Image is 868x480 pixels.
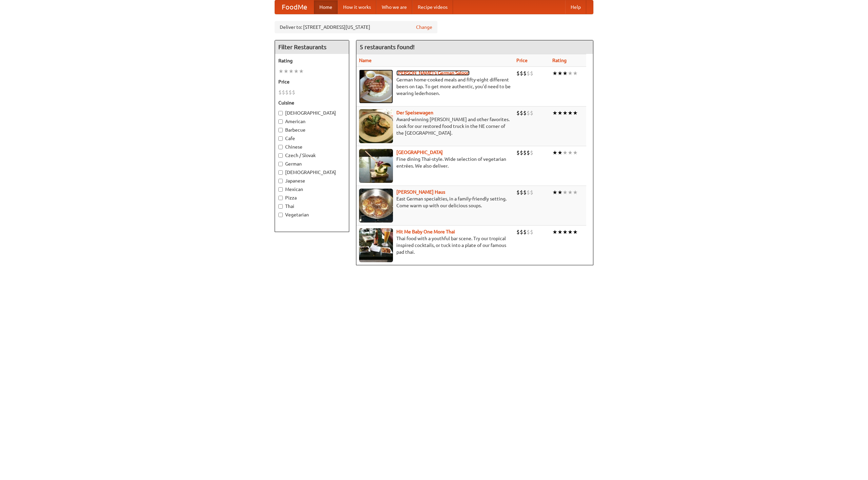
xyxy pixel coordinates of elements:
li: $ [530,149,533,156]
li: ★ [552,189,557,196]
li: ★ [568,149,573,156]
li: ★ [552,228,557,236]
li: $ [527,70,530,77]
input: Cafe [278,136,283,141]
a: Change [416,24,432,31]
label: American [278,118,346,125]
li: ★ [573,149,578,156]
h4: Filter Restaurants [275,40,349,54]
li: $ [520,109,523,117]
li: $ [520,70,523,77]
p: Award-winning [PERSON_NAME] and other favorites. Look for our restored food truck in the NE corne... [359,116,511,136]
label: Barbecue [278,127,346,133]
li: ★ [573,109,578,117]
li: ★ [294,68,299,75]
input: American [278,119,283,124]
ng-pluralize: 5 restaurants found! [360,44,415,50]
img: satay.jpg [359,149,393,183]
li: ★ [563,70,568,77]
img: babythai.jpg [359,228,393,262]
li: ★ [563,189,568,196]
li: $ [520,228,523,236]
input: German [278,162,283,166]
label: [DEMOGRAPHIC_DATA] [278,169,346,176]
li: ★ [568,189,573,196]
div: Deliver to: [STREET_ADDRESS][US_STATE] [275,21,437,33]
label: Czech / Slovak [278,152,346,159]
li: $ [527,109,530,117]
input: Mexican [278,187,283,192]
label: Pizza [278,194,346,201]
li: $ [516,189,520,196]
li: $ [516,109,520,117]
li: ★ [552,109,557,117]
li: $ [523,189,527,196]
a: Recipe videos [412,0,453,14]
li: $ [530,228,533,236]
label: Japanese [278,177,346,184]
input: [DEMOGRAPHIC_DATA] [278,170,283,175]
li: $ [285,89,289,96]
li: $ [523,228,527,236]
li: ★ [557,70,563,77]
h5: Rating [278,57,346,64]
p: Thai food with a youthful bar scene. Try our tropical inspired cocktails, or tuck into a plate of... [359,235,511,255]
a: Who we are [376,0,412,14]
b: [PERSON_NAME] Haus [396,189,445,195]
li: $ [282,89,285,96]
img: esthers.jpg [359,70,393,103]
li: $ [530,109,533,117]
li: $ [289,89,292,96]
li: $ [278,89,282,96]
li: ★ [557,149,563,156]
li: ★ [557,109,563,117]
li: ★ [573,228,578,236]
input: Thai [278,204,283,209]
li: $ [516,228,520,236]
input: Japanese [278,179,283,183]
li: ★ [557,228,563,236]
a: [PERSON_NAME]'s German Saloon [396,70,470,76]
input: Vegetarian [278,213,283,217]
li: ★ [563,109,568,117]
a: Rating [552,58,567,63]
input: [DEMOGRAPHIC_DATA] [278,111,283,115]
label: German [278,160,346,167]
h5: Cuisine [278,99,346,106]
a: Price [516,58,528,63]
li: ★ [568,228,573,236]
li: $ [523,70,527,77]
img: speisewagen.jpg [359,109,393,143]
li: ★ [563,149,568,156]
h5: Price [278,78,346,85]
p: Fine dining Thai-style. Wide selection of vegetarian entrées. We also deliver. [359,156,511,169]
input: Barbecue [278,128,283,132]
a: Help [565,0,586,14]
li: ★ [289,68,294,75]
input: Chinese [278,145,283,149]
li: ★ [299,68,304,75]
a: How it works [338,0,376,14]
li: ★ [568,70,573,77]
p: German home-cooked meals and fifty-eight different beers on tap. To get more authentic, you'd nee... [359,76,511,97]
li: $ [292,89,295,96]
a: [GEOGRAPHIC_DATA] [396,150,443,155]
li: $ [530,189,533,196]
label: [DEMOGRAPHIC_DATA] [278,110,346,116]
li: $ [523,109,527,117]
label: Chinese [278,143,346,150]
li: $ [523,149,527,156]
li: ★ [552,149,557,156]
li: ★ [563,228,568,236]
li: $ [530,70,533,77]
li: $ [520,189,523,196]
a: Home [314,0,338,14]
li: ★ [557,189,563,196]
li: ★ [573,70,578,77]
a: Hit Me Baby One More Thai [396,229,455,234]
a: Name [359,58,372,63]
b: Der Speisewagen [396,110,433,115]
li: ★ [568,109,573,117]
